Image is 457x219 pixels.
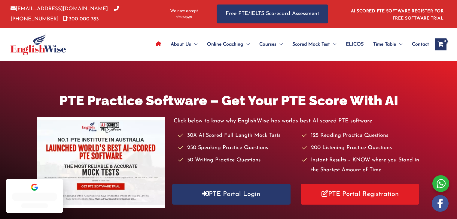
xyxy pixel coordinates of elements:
[243,34,250,55] span: Menu Toggle
[207,34,243,55] span: Online Coaching
[301,184,419,205] a: PTE Portal Registration
[63,16,99,22] a: 1300 000 783
[170,8,198,14] span: We now accept
[178,155,297,165] li: 50 Writing Practice Questions
[346,34,364,55] span: ELICOS
[302,155,420,175] li: Instant Results – KNOW where you Stand in the Shortest Amount of Time
[407,34,429,55] a: Contact
[259,34,276,55] span: Courses
[432,195,449,212] img: white-facebook.png
[217,4,328,23] a: Free PTE/IELTS Scorecard Assessment
[373,34,396,55] span: Time Table
[302,131,420,141] li: 125 Reading Practice Questions
[151,34,429,55] nav: Site Navigation: Main Menu
[368,34,407,55] a: Time TableMenu Toggle
[435,38,446,50] a: View Shopping Cart, empty
[396,34,402,55] span: Menu Toggle
[11,6,108,11] a: [EMAIL_ADDRESS][DOMAIN_NAME]
[341,34,368,55] a: ELICOS
[347,4,446,24] aside: Header Widget 1
[166,34,202,55] a: About UsMenu Toggle
[176,16,192,19] img: Afterpay-Logo
[171,34,191,55] span: About Us
[202,34,254,55] a: Online CoachingMenu Toggle
[330,34,336,55] span: Menu Toggle
[11,34,66,55] img: cropped-ew-logo
[178,143,297,153] li: 250 Speaking Practice Questions
[37,117,165,208] img: pte-institute-main
[178,131,297,141] li: 30X AI Scored Full Length Mock Tests
[302,143,420,153] li: 200 Listening Practice Questions
[351,9,444,21] a: AI SCORED PTE SOFTWARE REGISTER FOR FREE SOFTWARE TRIAL
[174,116,421,126] p: Click below to know why EnglishWise has worlds best AI scored PTE software
[37,91,421,110] h1: PTE Practice Software – Get Your PTE Score With AI
[288,34,341,55] a: Scored Mock TestMenu Toggle
[292,34,330,55] span: Scored Mock Test
[191,34,197,55] span: Menu Toggle
[172,184,291,205] a: PTE Portal Login
[276,34,283,55] span: Menu Toggle
[412,34,429,55] span: Contact
[254,34,288,55] a: CoursesMenu Toggle
[11,6,119,21] a: [PHONE_NUMBER]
